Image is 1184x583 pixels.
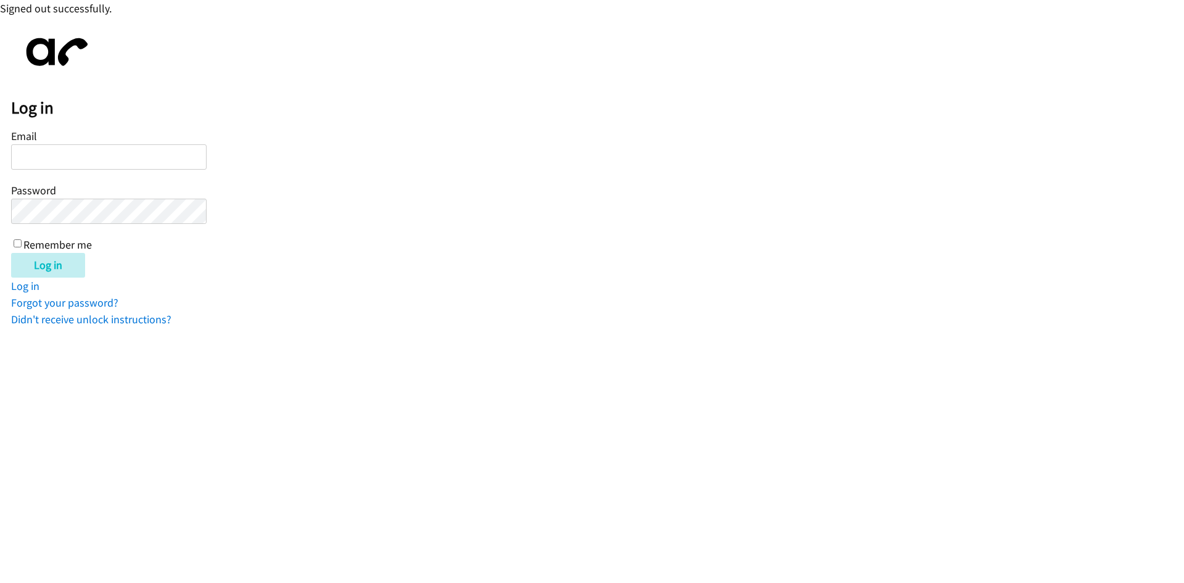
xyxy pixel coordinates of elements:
a: Didn't receive unlock instructions? [11,312,171,326]
a: Forgot your password? [11,296,118,310]
h2: Log in [11,97,1184,118]
img: aphone-8a226864a2ddd6a5e75d1ebefc011f4aa8f32683c2d82f3fb0802fe031f96514.svg [11,28,97,76]
a: Log in [11,279,39,293]
label: Email [11,129,37,143]
label: Remember me [23,238,92,252]
label: Password [11,183,56,197]
input: Log in [11,253,85,278]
